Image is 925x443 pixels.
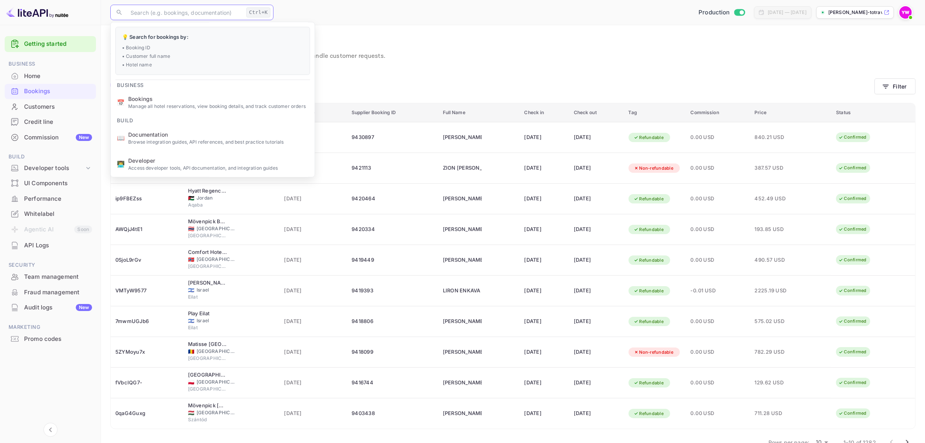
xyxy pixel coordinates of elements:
img: Yahav Winkler [899,6,912,19]
span: Documentation [128,130,308,139]
span: Romania [188,349,194,354]
div: Refundable [629,286,669,296]
div: 9420464 [352,193,434,205]
div: Play Eilat [188,310,227,318]
div: API Logs [24,241,92,250]
span: Developer [128,156,308,165]
div: Confirmed [833,132,872,142]
div: Non-refundable [629,163,679,173]
div: Hilton Garden Inn Krakow Airport [188,371,227,379]
span: [GEOGRAPHIC_DATA] [188,386,227,393]
div: Performance [5,191,96,207]
div: 0SjoL9rGv [115,254,179,266]
p: 👨‍💻 [117,160,125,169]
div: EYAL LAPID [443,377,482,389]
div: Fraud management [24,288,92,297]
p: Manage all hotel reservations, view booking details, and track customer orders [128,103,308,110]
span: 711.28 USD [754,409,793,418]
p: 📖 [117,134,125,143]
div: 7mwmUGJb6 [115,315,179,328]
p: • Customer full name [122,53,303,60]
span: [DATE] [284,348,342,356]
span: Production [699,8,730,17]
div: 9418099 [352,346,434,358]
span: 2225.19 USD [754,287,793,295]
div: ROEE YAISH [443,315,482,328]
span: [DATE] [284,379,342,387]
span: Poland [188,380,194,385]
div: [DATE] [524,377,564,389]
div: UI Components [24,179,92,188]
div: Ctrl+K [246,7,270,17]
div: Credit line [5,115,96,130]
div: Whitelabel [5,207,96,222]
div: VMTyW9577 [115,285,179,297]
div: [DATE] [574,131,619,144]
div: AWQjJ4tE1 [115,223,179,236]
a: Fraud management [5,285,96,299]
div: [DATE] [574,162,619,174]
div: LIRON ENKAVA [443,285,482,297]
div: Confirmed [833,378,872,387]
div: Refundable [629,225,669,235]
div: 9421113 [352,162,434,174]
span: [DATE] [284,256,342,264]
span: Build [111,113,139,125]
p: [PERSON_NAME]-totravel... [828,9,882,16]
div: Switch to Sandbox mode [695,8,748,17]
div: SHIR BERENT [443,223,482,236]
span: Szántód [188,416,227,423]
div: [DATE] [574,193,619,205]
div: [DATE] [524,254,564,266]
div: Confirmed [833,194,872,203]
div: Promo codes [24,335,92,344]
div: 9416744 [352,377,434,389]
div: Confirmed [833,255,872,265]
span: Security [5,261,96,269]
span: [GEOGRAPHIC_DATA] [188,263,227,270]
div: [DATE] [574,377,619,389]
div: Refundable [629,378,669,388]
span: [GEOGRAPHIC_DATA] [197,348,235,355]
p: Bookings [110,35,916,50]
p: Browse integration guides, API references, and best practice tutorials [128,139,308,146]
span: [GEOGRAPHIC_DATA] [197,256,235,263]
div: 0qaG4Guxg [115,407,179,420]
div: 9418806 [352,315,434,328]
div: Refundable [629,133,669,142]
span: 0.00 USD [691,133,746,142]
div: Promo codes [5,332,96,347]
div: [DATE] — [DATE] [768,9,807,16]
div: [DATE] [574,346,619,358]
th: Full Name [438,103,520,122]
a: API Logs [5,238,96,252]
span: Hungary [188,410,194,415]
div: Matisse Bucharest Old Town [188,341,227,348]
span: 575.02 USD [754,317,793,326]
div: [DATE] [574,407,619,420]
div: Refundable [629,317,669,327]
div: [DATE] [524,131,564,144]
span: Israel [188,318,194,323]
span: Eilat [188,294,227,301]
div: New [76,134,92,141]
div: [DATE] [574,285,619,297]
div: Audit logs [24,303,92,312]
div: Team management [5,269,96,285]
span: 0.00 USD [691,317,746,326]
div: ip9FBEZss [115,193,179,205]
div: [DATE] [574,254,619,266]
div: Mövenpick Balaland Resort Lake Balaton [188,402,227,410]
div: EUGENE KUPERMAN [443,131,482,144]
span: [GEOGRAPHIC_DATA] [188,232,227,239]
div: Developer tools [5,162,96,175]
span: [GEOGRAPHIC_DATA] [197,379,235,386]
p: • Booking ID [122,44,303,51]
span: [GEOGRAPHIC_DATA] [188,355,227,362]
th: Status [831,103,915,122]
div: [DATE] [524,407,564,420]
div: 5ZYMoyu7x [115,346,179,358]
div: Refundable [629,194,669,204]
div: 9430897 [352,131,434,144]
span: 0.00 USD [691,409,746,418]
